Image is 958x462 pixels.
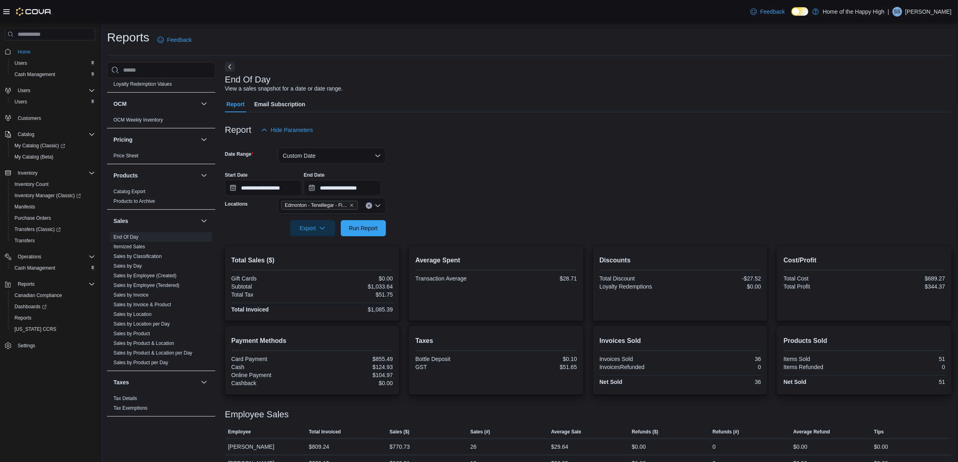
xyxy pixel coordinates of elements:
h2: Products Sold [783,336,945,346]
a: Feedback [154,32,195,48]
a: Inventory Manager (Classic) [8,190,98,201]
span: Export [295,220,330,236]
div: Total Cost [783,275,863,282]
span: Dashboards [11,302,95,311]
span: Run Report [349,224,378,232]
button: Products [199,171,209,180]
div: Cash [231,364,311,370]
a: Manifests [11,202,38,212]
button: Pricing [113,136,198,144]
span: Average Refund [793,429,830,435]
h2: Discounts [600,256,761,265]
a: Inventory Count [11,179,52,189]
label: Locations [225,201,248,207]
span: Sales by Location per Day [113,321,170,327]
div: Sajjad Syed [892,7,902,16]
div: Products [107,187,215,209]
h3: Employee Sales [225,410,289,419]
div: $344.37 [866,283,945,290]
div: Total Discount [600,275,679,282]
span: Customers [14,113,95,123]
a: Inventory Manager (Classic) [11,191,84,200]
a: Tax Exemptions [113,405,148,411]
div: OCM [107,115,215,128]
span: Settings [18,342,35,349]
span: Refunds (#) [713,429,739,435]
button: Customers [2,112,98,124]
a: Sales by Product per Day [113,360,168,365]
span: My Catalog (Beta) [11,152,95,162]
span: Manifests [14,204,35,210]
h2: Invoices Sold [600,336,761,346]
span: Users [11,58,95,68]
span: Users [11,97,95,107]
span: Transfers [14,237,35,244]
div: $51.65 [498,364,577,370]
a: Sales by Invoice [113,292,148,298]
button: Reports [14,279,38,289]
a: Purchase Orders [11,213,54,223]
button: Users [14,86,33,95]
button: Inventory Count [8,179,98,190]
span: Reports [14,279,95,289]
button: Export [290,220,335,236]
a: Settings [14,341,38,351]
button: Products [113,171,198,179]
span: Transfers (Classic) [11,225,95,234]
span: Dashboards [14,303,47,310]
span: Sales by Product [113,330,150,337]
button: Sales [113,217,198,225]
span: Manifests [11,202,95,212]
button: OCM [113,100,198,108]
div: Total Tax [231,291,311,298]
a: Home [14,47,34,57]
span: Purchase Orders [14,215,51,221]
span: Edmonton - Terwillegar - Fire & Flower [285,201,348,209]
span: Catalog [14,130,95,139]
button: OCM [199,99,209,109]
div: -$27.52 [682,275,761,282]
span: Customers [18,115,41,122]
span: Settings [14,340,95,351]
span: Canadian Compliance [11,291,95,300]
button: Home [2,45,98,57]
button: Purchase Orders [8,212,98,224]
div: Transaction Average [415,275,494,282]
button: Pricing [199,135,209,144]
span: Inventory Count [11,179,95,189]
button: Users [8,96,98,107]
button: Operations [2,251,98,262]
span: Products to Archive [113,198,155,204]
h3: OCM [113,100,127,108]
div: $809.24 [309,442,329,452]
span: Home [14,46,95,56]
a: [US_STATE] CCRS [11,324,60,334]
label: Start Date [225,172,248,178]
button: Clear input [366,202,372,209]
div: GST [415,364,494,370]
div: $51.75 [314,291,393,298]
div: $104.97 [314,372,393,378]
h3: Report [225,125,251,135]
button: Run Report [341,220,386,236]
span: Catalog [18,131,34,138]
span: My Catalog (Classic) [14,142,65,149]
div: Sales [107,232,215,371]
span: Sales by Product per Day [113,359,168,366]
span: Inventory Manager (Classic) [11,191,95,200]
span: Sales ($) [389,429,409,435]
div: 0 [866,364,945,370]
a: End Of Day [113,234,138,240]
a: Sales by Product & Location per Day [113,350,192,356]
a: Users [11,58,30,68]
span: Transfers (Classic) [14,226,61,233]
span: Refunds ($) [632,429,658,435]
span: Cash Management [11,70,95,79]
button: Settings [2,340,98,351]
div: Card Payment [231,356,311,362]
button: Users [8,58,98,69]
span: My Catalog (Beta) [14,154,54,160]
a: Cash Management [11,263,58,273]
